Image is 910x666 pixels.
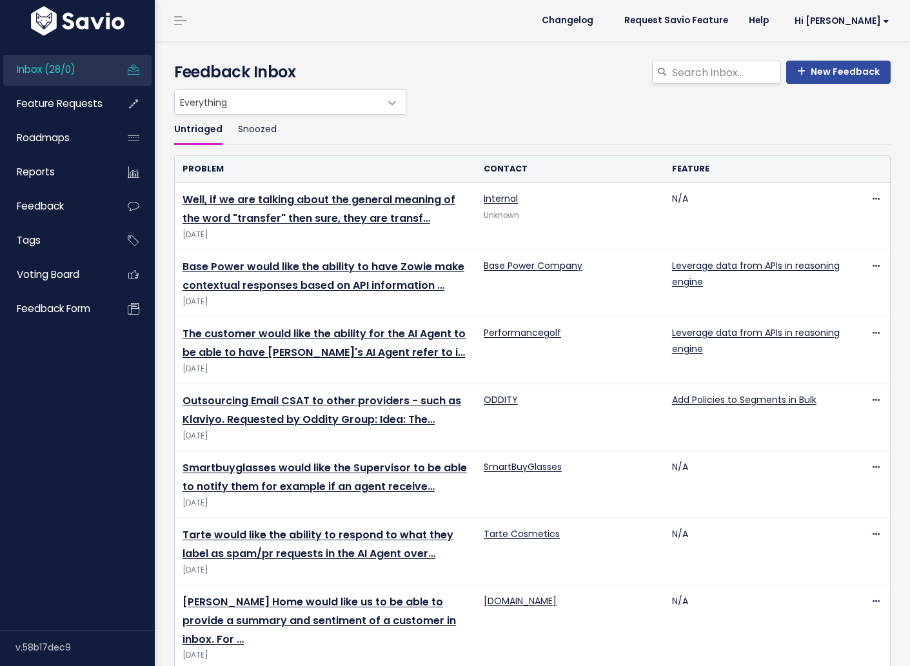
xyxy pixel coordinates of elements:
td: N/A [664,183,853,250]
a: Roadmaps [3,123,107,153]
a: Performancegolf [484,326,561,339]
span: [DATE] [183,429,468,443]
a: Inbox (28/0) [3,55,107,84]
td: N/A [664,451,853,518]
a: [PERSON_NAME] Home would like us to be able to provide a summary and sentiment of a customer in i... [183,594,456,647]
a: Base Power would like the ability to have Zowie make contextual responses based on API information … [183,259,464,293]
a: Hi [PERSON_NAME] [779,11,900,31]
span: [DATE] [183,563,468,577]
span: [DATE] [183,362,468,376]
span: Inbox (28/0) [17,63,75,76]
td: N/A [664,518,853,585]
input: Search inbox... [671,61,781,84]
span: Feedback [17,199,64,213]
span: Roadmaps [17,131,70,144]
span: Feedback form [17,302,90,315]
th: Problem [175,156,476,182]
a: SmartBuyGlasses [484,460,562,473]
ul: Filter feature requests [174,115,891,145]
a: Feedback [3,191,107,221]
div: v.58b17dec9 [15,631,155,664]
a: Base Power Company [484,259,582,272]
th: Contact [476,156,664,182]
img: logo-white.9d6f32f41409.svg [28,6,128,35]
a: Request Savio Feature [614,11,738,30]
a: Untriaged [174,115,223,145]
a: Voting Board [3,260,107,289]
a: Tags [3,226,107,255]
span: Tags [17,233,41,247]
a: Tarte Cosmetics [484,527,560,540]
span: Feature Requests [17,97,103,110]
a: The customer would like the ability for the AI Agent to be able to have [PERSON_NAME]'s AI Agent ... [183,326,466,360]
span: Everything [174,89,406,115]
a: Feedback form [3,294,107,324]
a: Snoozed [238,115,277,145]
a: Outsourcing Email CSAT to other providers - such as Klaviyo. Requested by Oddity Group: Idea: The… [183,393,461,427]
a: Add Policies to Segments in Bulk [672,393,816,406]
a: Leverage data from APIs in reasoning engine [672,259,840,288]
a: New Feedback [786,61,891,84]
th: Feature [664,156,853,182]
a: Help [738,11,779,30]
span: [DATE] [183,496,468,510]
a: Feature Requests [3,89,107,119]
span: [DATE] [183,228,468,242]
span: Voting Board [17,268,79,281]
span: Reports [17,165,55,179]
a: Leverage data from APIs in reasoning engine [672,326,840,355]
a: [DOMAIN_NAME] [484,594,557,607]
a: Tarte would like the ability to respond to what they label as spam/pr requests in the AI Agent over… [183,527,453,561]
span: Changelog [542,16,593,25]
span: Everything [175,90,380,114]
a: ODDITY [484,393,518,406]
a: Reports [3,157,107,187]
span: [DATE] [183,295,468,309]
a: Smartbuyglasses would like the Supervisor to be able to notify them for example if an agent receive… [183,460,467,494]
h4: Feedback Inbox [174,61,891,84]
span: Hi [PERSON_NAME] [795,16,889,26]
a: Internal [484,192,518,205]
span: [DATE] [183,649,468,662]
span: Unknown [484,210,519,220]
a: Well, if we are talking about the general meaning of the word "transfer" then sure, they are transf… [183,192,455,226]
